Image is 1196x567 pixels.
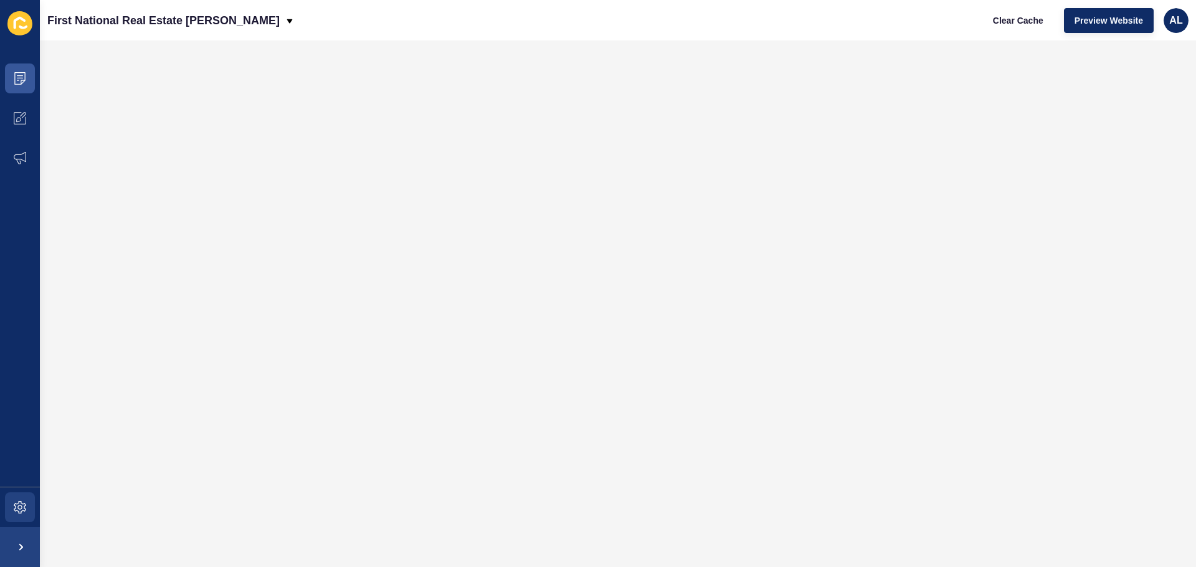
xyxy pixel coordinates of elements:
button: Preview Website [1064,8,1154,33]
p: First National Real Estate [PERSON_NAME] [47,5,280,36]
span: Preview Website [1075,14,1143,27]
span: Clear Cache [993,14,1043,27]
button: Clear Cache [982,8,1054,33]
span: AL [1169,14,1182,27]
